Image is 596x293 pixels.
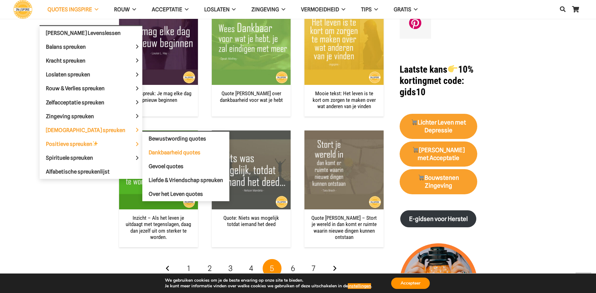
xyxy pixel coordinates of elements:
span: Rouw & Verlies spreuken [46,85,115,91]
img: 🛒 [411,119,417,125]
a: VERMOEIDHEID [293,2,353,18]
span: 1 [187,264,190,273]
img: Quote: Niets was mogelijk totdat iemand het deed [212,130,291,209]
span: 2 [208,264,212,273]
a: Quote [PERSON_NAME] over dankbaarheid voor wat je hebt [220,90,283,103]
span: 7 [312,264,315,273]
a: Quote Tara Brach – Stort je wereld in dan komt er ruimte waarin nieuwe dingen kunnen ontstaan [304,131,383,137]
span: Loslaten spreuken [46,71,101,78]
span: Zingeving spreuken [46,113,105,119]
a: Quote: Niets was mogelijk totdat iemand het deed [223,215,279,227]
span: 4 [249,264,253,273]
strong: Lichter Leven met Depressie [411,119,466,134]
a: TIPS [353,2,386,18]
a: Zingeving spreuken [40,109,142,123]
span: GRATIS [394,6,411,13]
a: Zingeving [243,2,293,18]
a: Pagina 2 [200,259,219,278]
a: Mooie spreuk: Je mag elke dag opnieuw beginnen [126,90,191,103]
img: Wees dankbaar voor wat je hebt, je zal eindigen met meer - spreuk dankbaarheid [212,6,291,85]
a: Rouw & Verlies spreuken [40,81,142,95]
a: GRATIS [386,2,425,18]
span: Zingeving [251,6,279,13]
span: Balans spreuken [46,43,96,50]
span: Bewustwording quotes [149,135,206,141]
a: [DEMOGRAPHIC_DATA] spreuken [40,123,142,137]
a: Kracht spreuken [40,54,142,68]
span: Positieve spreuken [46,141,109,147]
strong: [PERSON_NAME] met Acceptatie [412,146,465,162]
a: 🛒Bouwstenen Zingeving [400,169,477,194]
span: Loslaten [204,6,230,13]
img: 🛒 [418,174,424,180]
a: Quote [PERSON_NAME] – Stort je wereld in dan komt er ruimte waarin nieuwe dingen kunnen ontstaan [311,215,377,240]
span: 3 [228,264,232,273]
a: ROUW [106,2,144,18]
h1: met code: gids10 [400,64,477,98]
span: 6 [291,264,295,273]
a: QUOTES INGSPIRE [40,2,106,18]
span: Liefde & Vriendschap spreuken [149,177,223,183]
span: Pagina 5 [263,259,282,278]
a: Balans spreuken [40,40,142,54]
strong: E-gidsen voor Herstel [409,215,468,223]
img: Citaat van Ingspire: Het leven is te kort om zorgen te maken over wat anderen van je vinden [304,6,383,85]
span: Dankbaarheid quotes [149,149,200,156]
a: [PERSON_NAME] Levenslessen [40,26,142,40]
span: 5 [270,264,274,273]
a: Inzicht – Als het leven je uitdaagt met tegenslagen, daag dan jezelf uit om sterker te worden. [126,215,191,240]
p: Je kunt meer informatie vinden over welke cookies we gebruiken of deze uitschakelen in de . [165,283,372,289]
a: 🛒Lichter Leven met Depressie [400,114,477,139]
p: We gebruiken cookies om je de beste ervaring op onze site te bieden. [165,278,372,283]
a: Pagina 1 [179,259,198,278]
a: Gevoel quotes [142,159,229,173]
span: Zelfacceptatie spreuken [46,99,115,105]
a: 🛒[PERSON_NAME] met Acceptatie [400,141,477,167]
a: Spirituele spreuken [40,151,142,165]
a: Alfabetische spreukenlijst [40,165,142,179]
span: [DEMOGRAPHIC_DATA] spreuken [46,127,136,133]
span: [PERSON_NAME] Levenslessen [46,30,121,36]
a: Dankbaarheid quotes [142,146,229,159]
button: Accepteer [391,278,430,289]
a: Pagina 6 [283,259,302,278]
a: Positieve spreuken✨ [40,137,142,151]
a: Quote: Niets was mogelijk totdat iemand het deed [212,131,291,137]
a: Zelfacceptatie spreuken [40,95,142,109]
span: Acceptatie [152,6,182,13]
img: 🛒 [413,147,418,153]
span: ROUW [114,6,130,13]
a: Pagina 7 [304,259,323,278]
a: Liefde & Vriendschap spreuken [142,173,229,187]
span: TIPS [361,6,372,13]
a: Acceptatie [144,2,196,18]
a: Mooie tekst: Het leven is te kort om zorgen te maken over wat anderen van je vinden [313,90,376,109]
a: Loslaten [196,2,244,18]
strong: Laatste kans 10% korting [400,64,473,86]
a: E-gidsen voor Herstel [400,210,476,228]
span: Gevoel quotes [149,163,183,169]
button: instellingen [348,283,371,289]
a: Pagina 3 [221,259,240,278]
span: QUOTES INGSPIRE [47,6,92,13]
span: Over het Leven quotes [149,191,203,197]
img: Citaat van ingspire.nl - Als het leven je uitdaagt met tegenslagen, daag jezelf dan uit om sterke... [119,130,198,209]
img: 👉 [448,64,457,74]
a: Over het Leven quotes [142,187,229,201]
a: Pinterest [400,7,431,39]
span: Kracht spreuken [46,57,96,64]
a: Pagina 4 [242,259,261,278]
a: Terug naar top [576,273,591,288]
a: Zoeken [556,2,569,17]
img: Quote Tara Brach: Stort je wereld in, dan komt er ruimte waarin nieuwe dingen kunnen ontstaan | i... [304,130,383,209]
img: ✨ [93,141,98,146]
span: VERMOEIDHEID [301,6,339,13]
a: Loslaten spreuken [40,68,142,81]
a: Bewustwording quotes [142,132,229,146]
span: Spirituele spreuken [46,155,104,161]
span: Alfabetische spreukenlijst [46,169,110,175]
strong: Bouwstenen Zingeving [418,174,459,189]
